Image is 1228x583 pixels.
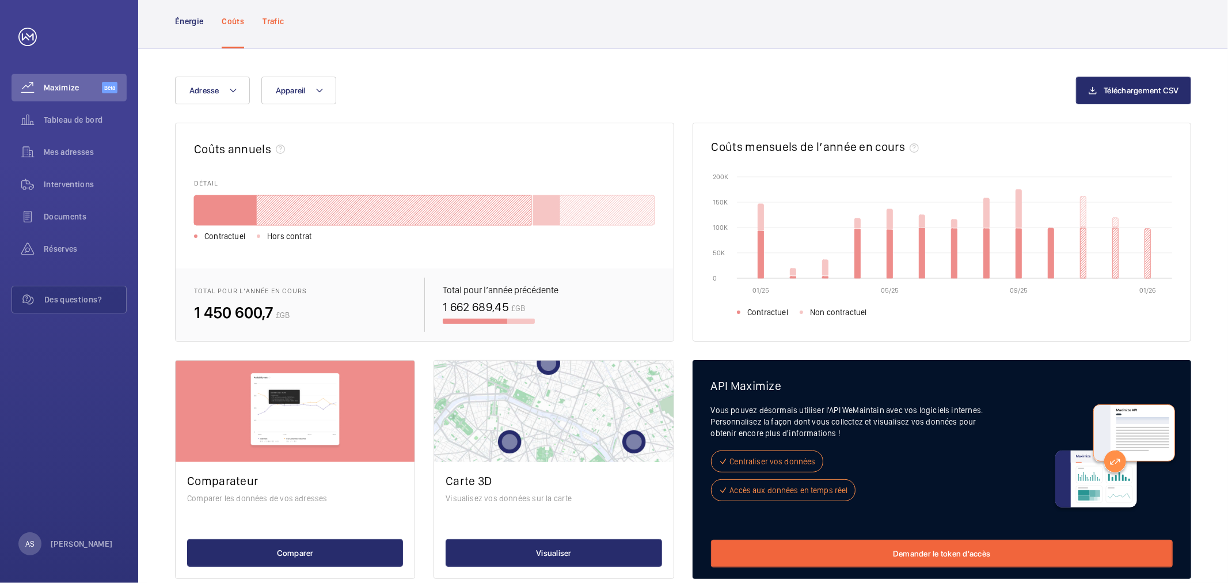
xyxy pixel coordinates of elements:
button: Appareil [261,77,336,104]
p: Coûts [222,16,244,27]
text: 01/25 [752,286,769,294]
h4: DÉTAIL [194,179,655,187]
span: Adresse [189,86,219,95]
span: Contractuel [747,306,788,318]
h2: Coûts annuels [194,142,271,156]
span: Accès aux données en temps réel [730,484,848,496]
h2: Coûts mensuels de l’année en cours [712,139,906,154]
span: Interventions [44,179,127,190]
span: Téléchargement CSV [1104,86,1180,95]
span: £GB [509,304,526,313]
text: 05/25 [881,286,899,294]
span: Appareil [276,86,306,95]
button: Adresse [175,77,250,104]
span: Documents [44,211,127,222]
p: AS [25,538,35,550]
text: 01/26 [1139,286,1156,294]
h5: 1 450 600,7 [194,302,406,323]
text: 200K [713,172,728,180]
text: 50K [713,248,725,256]
text: 100K [713,223,728,231]
span: Centraliser vos données [730,456,816,467]
span: Maximize [44,82,102,93]
p: Vous pouvez désormais utiliser l'API WeMaintain avec vos logiciels internes. Personnalisez la faç... [711,404,989,439]
span: Contractuel [204,230,245,242]
button: Téléchargement CSV [1076,77,1192,104]
span: Hors contrat [267,230,311,242]
p: Comparer les données de vos adresses [187,493,403,504]
p: Visualisez vos données sur la carte [446,493,661,504]
button: Comparer [187,539,403,567]
h2: Carte 3D [446,474,661,488]
text: 0 [713,274,717,282]
span: Réserves [44,243,127,255]
wm-front-multi-stacked-single-bar-chart: Détail [194,179,655,243]
span: Mes adresses [44,146,127,158]
span: £GB [273,311,290,320]
h4: API Maximize [711,378,1173,393]
p: Total pour l’année précédente [443,286,655,295]
span: Non contractuel [810,306,867,318]
img: maximize-api-card.svg [1053,404,1177,512]
h4: Total pour l’année en cours [194,287,406,295]
text: 150K [713,198,728,206]
button: Visualiser [446,539,661,567]
p: [PERSON_NAME] [51,538,113,550]
p: Énergie [175,16,203,27]
span: Tableau de bord [44,114,127,126]
p: Trafic [263,16,284,27]
text: 09/25 [1010,286,1028,294]
h2: Comparateur [187,474,403,488]
span: Des questions? [44,294,126,305]
span: Beta [102,82,117,93]
h6: 1 662 689,45 [443,300,655,314]
button: Demander le token d'accès [711,540,1173,567]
